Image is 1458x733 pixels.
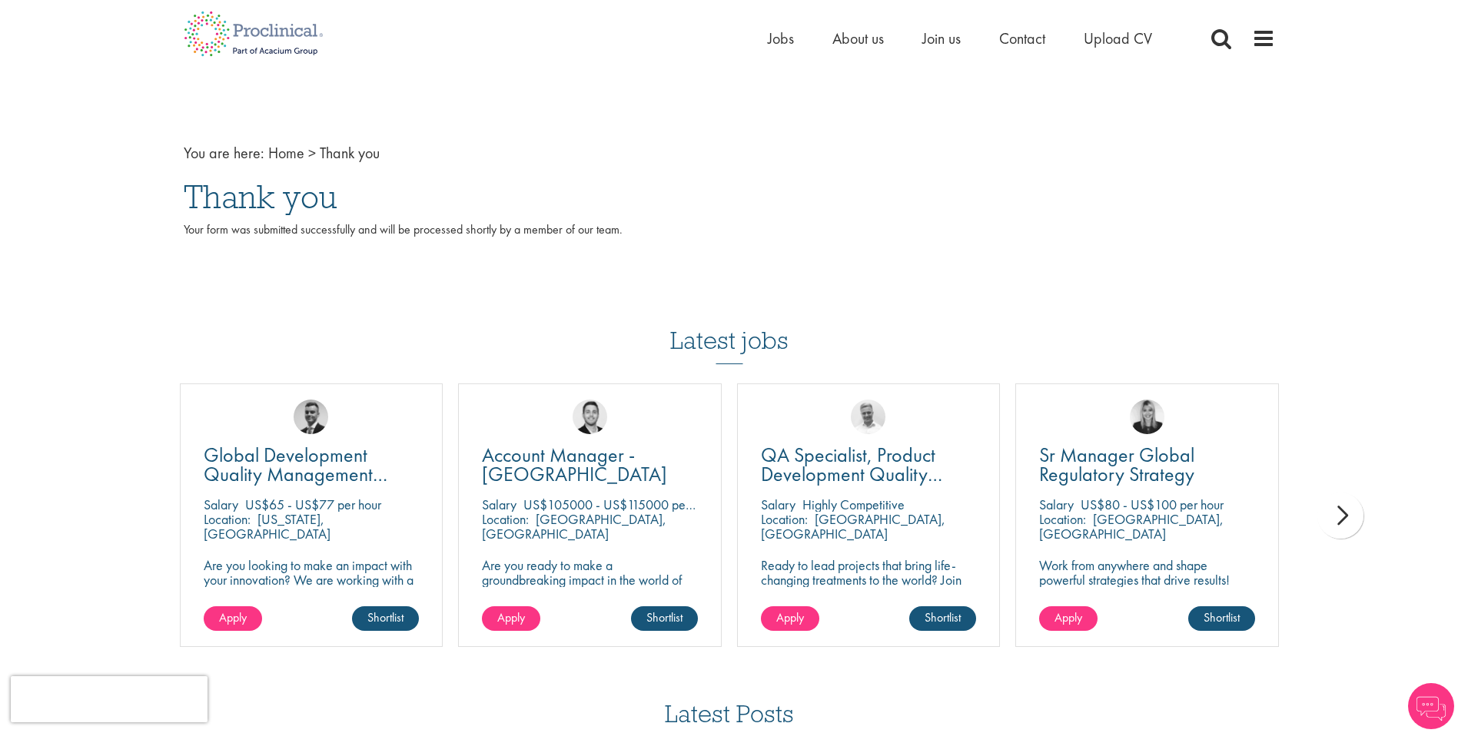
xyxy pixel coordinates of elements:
img: Joshua Bye [851,400,885,434]
span: Salary [204,496,238,513]
span: Apply [776,609,804,625]
span: Apply [497,609,525,625]
a: Shortlist [1188,606,1255,631]
img: Chatbot [1408,683,1454,729]
a: Sr Manager Global Regulatory Strategy [1039,446,1255,484]
a: Upload CV [1084,28,1152,48]
iframe: reCAPTCHA [11,676,208,722]
a: Shortlist [631,606,698,631]
a: Shortlist [909,606,976,631]
span: Apply [219,609,247,625]
a: Join us [922,28,961,48]
p: [GEOGRAPHIC_DATA], [GEOGRAPHIC_DATA] [1039,510,1224,542]
a: Apply [482,606,540,631]
a: Shortlist [352,606,419,631]
span: Salary [482,496,516,513]
p: US$80 - US$100 per hour [1081,496,1224,513]
p: [GEOGRAPHIC_DATA], [GEOGRAPHIC_DATA] [482,510,666,542]
a: About us [832,28,884,48]
span: Salary [761,496,795,513]
a: Apply [1039,606,1098,631]
p: Ready to lead projects that bring life-changing treatments to the world? Join our client at the f... [761,558,977,631]
p: US$105000 - US$115000 per annum [523,496,727,513]
p: Are you ready to make a groundbreaking impact in the world of biotechnology? Join a growing compa... [482,558,698,631]
a: QA Specialist, Product Development Quality (PDQ) [761,446,977,484]
span: QA Specialist, Product Development Quality (PDQ) [761,442,942,506]
span: Location: [482,510,529,528]
a: Apply [204,606,262,631]
img: Parker Jensen [573,400,607,434]
p: [GEOGRAPHIC_DATA], [GEOGRAPHIC_DATA] [761,510,945,542]
div: next [1317,493,1363,539]
span: Apply [1054,609,1082,625]
a: Contact [999,28,1045,48]
span: Location: [761,510,808,528]
span: Location: [204,510,251,528]
p: US$65 - US$77 per hour [245,496,381,513]
a: breadcrumb link [268,143,304,163]
h3: Latest jobs [670,289,789,364]
span: Thank you [184,176,337,217]
p: Work from anywhere and shape powerful strategies that drive results! Enjoy the freedom of remote ... [1039,558,1255,631]
span: Account Manager - [GEOGRAPHIC_DATA] [482,442,667,487]
a: Apply [761,606,819,631]
p: [US_STATE], [GEOGRAPHIC_DATA] [204,510,330,542]
span: You are here: [184,143,264,163]
span: Global Development Quality Management (GCP) [204,442,387,506]
p: Are you looking to make an impact with your innovation? We are working with a well-established ph... [204,558,420,631]
span: Sr Manager Global Regulatory Strategy [1039,442,1194,487]
a: Global Development Quality Management (GCP) [204,446,420,484]
p: Highly Competitive [802,496,905,513]
span: > [308,143,316,163]
span: Location: [1039,510,1086,528]
a: Account Manager - [GEOGRAPHIC_DATA] [482,446,698,484]
img: Janelle Jones [1130,400,1164,434]
span: Thank you [320,143,380,163]
p: Your form was submitted successfully and will be processed shortly by a member of our team. [184,221,1275,257]
span: Salary [1039,496,1074,513]
a: Jobs [768,28,794,48]
img: Alex Bill [294,400,328,434]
